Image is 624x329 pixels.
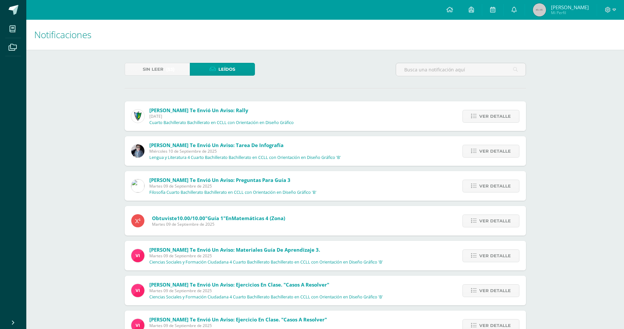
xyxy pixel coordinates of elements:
[149,155,341,160] p: Lengua y Literatura 4 Cuarto Bachillerato Bachillerato en CCLL con Orientación en Diseño Gráfico 'B'
[218,63,235,75] span: Leídos
[149,288,383,293] span: Martes 09 de Septiembre de 2025
[479,180,511,192] span: Ver detalle
[149,294,383,300] p: Ciencias Sociales y Formación Ciudadana 4 Cuarto Bachillerato Bachillerato en CCLL con Orientació...
[143,63,163,75] span: Sin leer
[166,63,175,75] span: (53)
[125,63,190,76] a: Sin leer(53)
[190,63,255,76] a: Leídos
[131,144,144,158] img: 702136d6d401d1cd4ce1c6f6778c2e49.png
[149,120,294,125] p: Cuarto Bachillerato Bachillerato en CCLL con Orientación en Diseño Gráfico
[149,148,341,154] span: Miércoles 10 de Septiembre de 2025
[479,250,511,262] span: Ver detalle
[149,253,383,259] span: Martes 09 de Septiembre de 2025
[34,28,91,41] span: Notificaciones
[177,215,205,221] span: 10.00/10.00
[149,142,284,148] span: [PERSON_NAME] te envió un aviso: Tarea de Infografía
[479,285,511,297] span: Ver detalle
[479,145,511,157] span: Ver detalle
[551,4,589,11] span: [PERSON_NAME]
[131,284,144,297] img: bd6d0aa147d20350c4821b7c643124fa.png
[232,215,285,221] span: Matemáticas 4 (Zona)
[149,281,329,288] span: [PERSON_NAME] te envió un aviso: Ejercicios en Clase. "Casos a resolver"
[149,177,290,183] span: [PERSON_NAME] te envió un aviso: Preguntas para guía 3
[149,114,294,119] span: [DATE]
[479,110,511,122] span: Ver detalle
[149,190,316,195] p: Filosofía Cuarto Bachillerato Bachillerato en CCLL con Orientación en Diseño Gráfico 'B'
[149,246,320,253] span: [PERSON_NAME] te envió un aviso: Materiales Guía de aprendizaje 3.
[149,323,383,328] span: Martes 09 de Septiembre de 2025
[149,107,248,114] span: [PERSON_NAME] te envió un aviso: Rally
[152,215,285,221] span: Obtuviste en
[396,63,526,76] input: Busca una notificación aquí
[152,221,285,227] span: Martes 09 de Septiembre de 2025
[131,110,144,123] img: 9f174a157161b4ddbe12118a61fed988.png
[205,215,226,221] span: "Guía 1"
[149,316,327,323] span: [PERSON_NAME] te envió un aviso: Ejercicio en clase. "Casos a resolver"
[551,10,589,15] span: Mi Perfil
[533,3,546,16] img: 45x45
[479,215,511,227] span: Ver detalle
[149,183,316,189] span: Martes 09 de Septiembre de 2025
[149,260,383,265] p: Ciencias Sociales y Formación Ciudadana 4 Cuarto Bachillerato Bachillerato en CCLL con Orientació...
[131,179,144,192] img: 6dfd641176813817be49ede9ad67d1c4.png
[131,249,144,262] img: bd6d0aa147d20350c4821b7c643124fa.png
